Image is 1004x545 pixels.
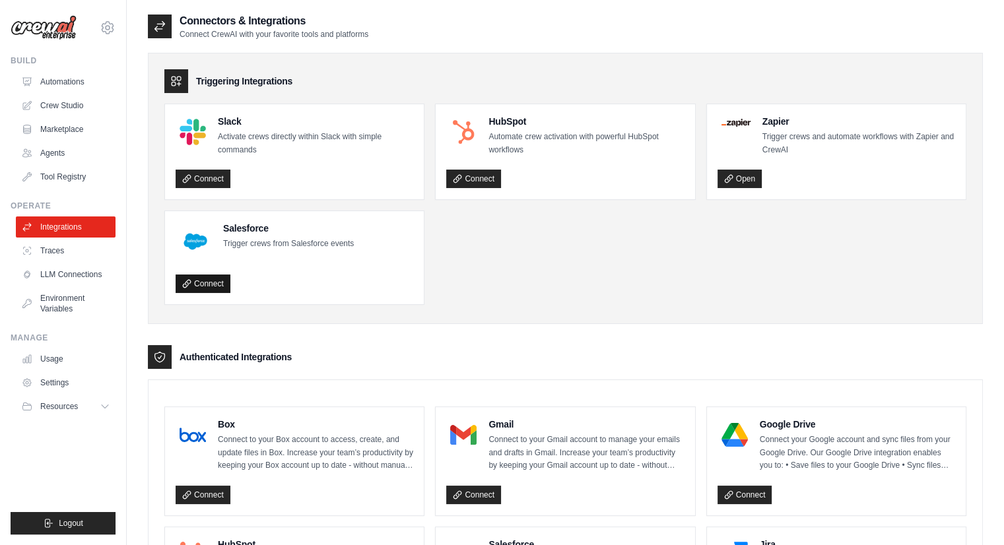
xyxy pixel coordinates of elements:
[16,348,116,369] a: Usage
[16,216,116,238] a: Integrations
[196,75,292,88] h3: Triggering Integrations
[450,119,477,145] img: HubSpot Logo
[59,518,83,529] span: Logout
[11,512,116,534] button: Logout
[488,418,684,431] h4: Gmail
[450,422,477,448] img: Gmail Logo
[11,201,116,211] div: Operate
[16,288,116,319] a: Environment Variables
[488,433,684,472] p: Connect to your Gmail account to manage your emails and drafts in Gmail. Increase your team’s pro...
[16,71,116,92] a: Automations
[11,15,77,40] img: Logo
[218,131,413,156] p: Activate crews directly within Slack with simple commands
[16,372,116,393] a: Settings
[223,222,354,235] h4: Salesforce
[176,170,230,188] a: Connect
[176,274,230,293] a: Connect
[721,119,751,127] img: Zapier Logo
[40,401,78,412] span: Resources
[16,143,116,164] a: Agents
[446,170,501,188] a: Connect
[218,115,413,128] h4: Slack
[721,422,748,448] img: Google Drive Logo
[16,95,116,116] a: Crew Studio
[180,226,211,257] img: Salesforce Logo
[762,115,955,128] h4: Zapier
[718,486,772,504] a: Connect
[488,131,684,156] p: Automate crew activation with powerful HubSpot workflows
[11,333,116,343] div: Manage
[488,115,684,128] h4: HubSpot
[16,119,116,140] a: Marketplace
[16,264,116,285] a: LLM Connections
[16,166,116,187] a: Tool Registry
[180,119,206,145] img: Slack Logo
[218,433,413,472] p: Connect to your Box account to access, create, and update files in Box. Increase your team’s prod...
[760,418,955,431] h4: Google Drive
[11,55,116,66] div: Build
[180,350,292,364] h3: Authenticated Integrations
[180,422,206,448] img: Box Logo
[760,433,955,472] p: Connect your Google account and sync files from your Google Drive. Our Google Drive integration e...
[223,238,354,251] p: Trigger crews from Salesforce events
[16,396,116,417] button: Resources
[718,170,762,188] a: Open
[762,131,955,156] p: Trigger crews and automate workflows with Zapier and CrewAI
[218,418,413,431] h4: Box
[180,13,368,29] h2: Connectors & Integrations
[180,29,368,40] p: Connect CrewAI with your favorite tools and platforms
[176,486,230,504] a: Connect
[16,240,116,261] a: Traces
[446,486,501,504] a: Connect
